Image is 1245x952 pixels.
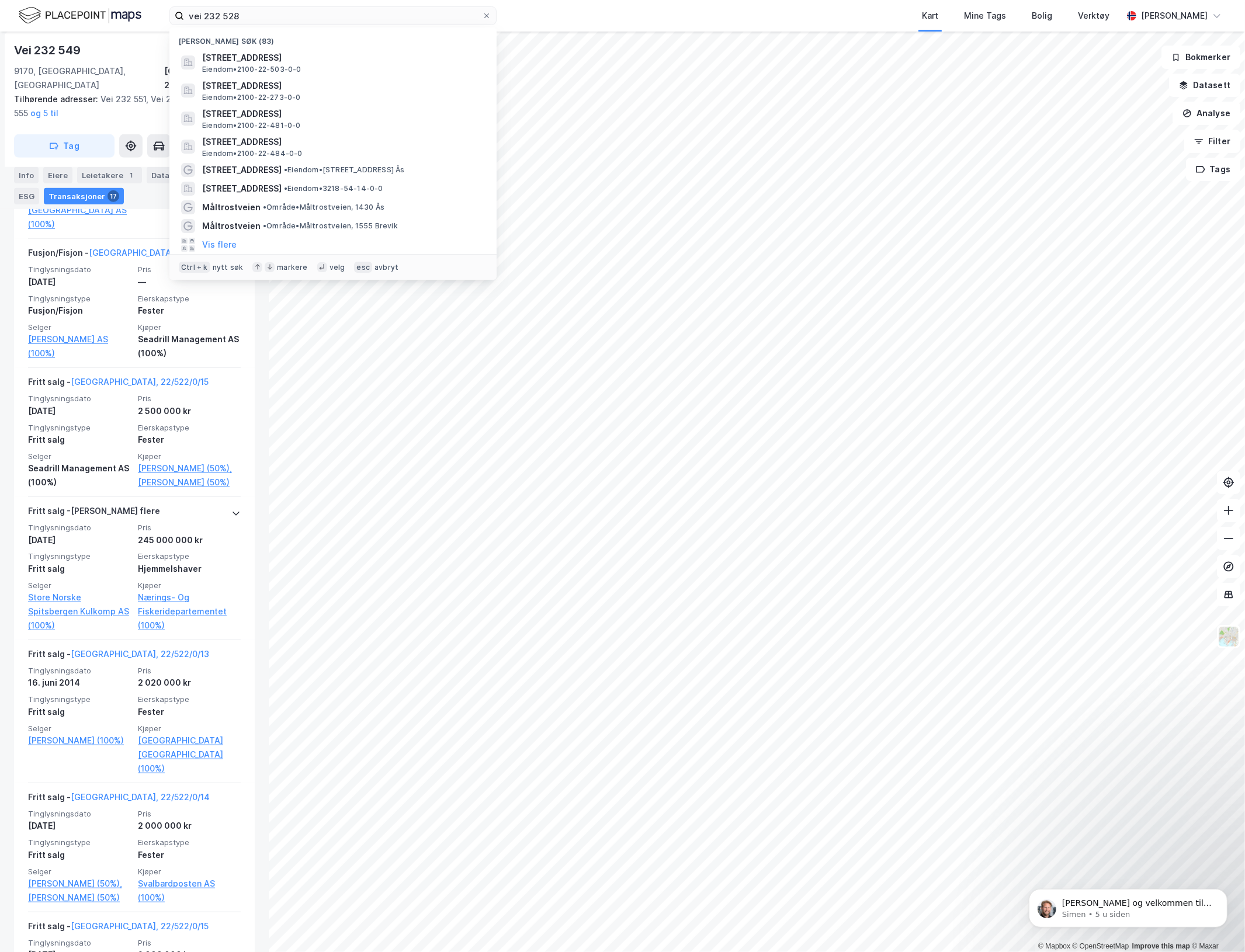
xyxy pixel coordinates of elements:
[184,7,482,25] input: Søk på adresse, matrikkel, gårdeiere, leietakere eller personer
[138,848,241,862] div: Fester
[1184,130,1240,153] button: Filter
[28,891,131,905] a: [PERSON_NAME] (50%)
[202,219,261,233] span: Måltrostveien
[28,294,131,304] span: Tinglysningstype
[1161,46,1240,69] button: Bokmerker
[71,377,209,387] a: [GEOGRAPHIC_DATA], 22/522/0/15
[263,221,398,231] span: Område • Måltrostveien, 1555 Brevik
[138,581,241,590] span: Kjøper
[28,867,131,877] span: Selger
[28,938,131,948] span: Tinglysningsdato
[28,275,131,289] div: [DATE]
[138,562,241,576] div: Hjemmelshaver
[44,188,124,204] div: Transaksjoner
[138,867,241,877] span: Kjøper
[89,248,227,258] a: [GEOGRAPHIC_DATA], 22/522/0/15
[138,676,241,690] div: 2 020 000 kr
[964,9,1006,23] div: Mine Tags
[28,322,131,332] span: Selger
[1186,158,1240,181] button: Tags
[138,461,241,475] a: [PERSON_NAME] (50%),
[28,504,160,523] div: Fritt salg - [PERSON_NAME] flere
[1038,942,1070,950] a: Mapbox
[28,724,131,734] span: Selger
[28,551,131,561] span: Tinglysningstype
[43,167,72,183] div: Eiere
[28,394,131,404] span: Tinglysningsdato
[138,724,241,734] span: Kjøper
[107,190,119,202] div: 17
[202,107,483,121] span: [STREET_ADDRESS]
[213,263,244,272] div: nytt søk
[138,404,241,418] div: 2 500 000 kr
[147,167,190,183] div: Datasett
[202,135,483,149] span: [STREET_ADDRESS]
[14,64,164,92] div: 9170, [GEOGRAPHIC_DATA], [GEOGRAPHIC_DATA]
[138,551,241,561] span: Eierskapstype
[263,221,266,230] span: •
[202,182,282,196] span: [STREET_ADDRESS]
[202,79,483,93] span: [STREET_ADDRESS]
[354,262,372,273] div: esc
[28,433,131,447] div: Fritt salg
[164,64,255,92] div: [GEOGRAPHIC_DATA], 22/522
[263,203,384,212] span: Område • Måltrostveien, 1430 Ås
[169,27,497,48] div: [PERSON_NAME] søk (83)
[202,121,301,130] span: Eiendom • 2100-22-481-0-0
[14,41,83,60] div: Vei 232 549
[28,919,209,938] div: Fritt salg -
[14,167,39,183] div: Info
[202,163,282,177] span: [STREET_ADDRESS]
[138,433,241,447] div: Fester
[1132,942,1190,950] a: Improve this map
[284,184,287,193] span: •
[28,562,131,576] div: Fritt salg
[28,265,131,275] span: Tinglysningsdato
[179,262,210,273] div: Ctrl + k
[284,165,405,175] span: Eiendom • [STREET_ADDRESS] Ås
[138,809,241,819] span: Pris
[138,877,241,905] a: Svalbardposten AS (100%)
[138,275,241,289] div: —
[28,189,131,231] a: Universitetssenteret [GEOGRAPHIC_DATA] AS (100%)
[14,94,100,104] span: Tilhørende adresser:
[51,34,200,90] span: [PERSON_NAME] og velkommen til Newsec Maps, [PERSON_NAME] det er du lurer på så er det bare å ta ...
[202,149,303,158] span: Eiendom • 2100-22-484-0-0
[1032,9,1052,23] div: Bolig
[138,705,241,719] div: Fester
[28,246,227,265] div: Fusjon/Fisjon -
[28,694,131,704] span: Tinglysningstype
[14,188,39,204] div: ESG
[28,666,131,676] span: Tinglysningsdato
[202,200,261,214] span: Måltrostveien
[202,93,301,102] span: Eiendom • 2100-22-273-0-0
[71,921,209,931] a: [GEOGRAPHIC_DATA], 22/522/0/15
[1169,74,1240,97] button: Datasett
[28,423,131,433] span: Tinglysningstype
[71,792,210,802] a: [GEOGRAPHIC_DATA], 22/522/0/14
[138,423,241,433] span: Eierskapstype
[202,238,237,252] button: Vis flere
[28,523,131,533] span: Tinglysningsdato
[19,5,141,26] img: logo.f888ab2527a4732fd821a326f86c7f29.svg
[28,647,209,666] div: Fritt salg -
[138,666,241,676] span: Pris
[202,51,483,65] span: [STREET_ADDRESS]
[277,263,307,272] div: markere
[138,694,241,704] span: Eierskapstype
[28,581,131,590] span: Selger
[1218,626,1240,648] img: Z
[28,304,131,318] div: Fusjon/Fisjon
[28,590,131,633] a: Store Norske Spitsbergen Kulkomp AS (100%)
[28,375,209,394] div: Fritt salg -
[202,65,301,74] span: Eiendom • 2100-22-503-0-0
[330,263,345,272] div: velg
[138,294,241,304] span: Eierskapstype
[28,877,131,891] a: [PERSON_NAME] (50%),
[28,533,131,547] div: [DATE]
[28,404,131,418] div: [DATE]
[138,475,241,489] a: [PERSON_NAME] (50%)
[138,451,241,461] span: Kjøper
[138,734,241,776] a: [GEOGRAPHIC_DATA] [GEOGRAPHIC_DATA] (100%)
